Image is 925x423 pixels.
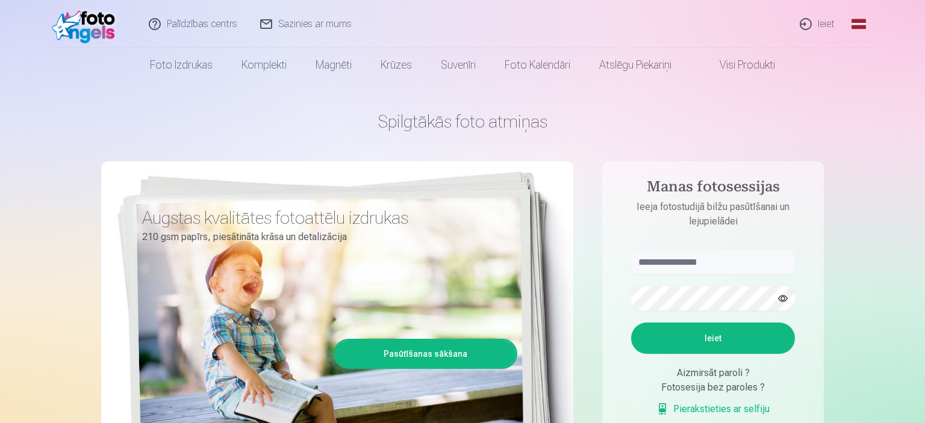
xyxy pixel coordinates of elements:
button: Ieiet [631,323,795,354]
a: Pierakstieties ar selfiju [656,402,770,416]
a: Foto izdrukas [135,48,227,82]
a: Krūzes [366,48,426,82]
a: Atslēgu piekariņi [585,48,686,82]
a: Foto kalendāri [490,48,585,82]
p: Ieeja fotostudijā bilžu pasūtīšanai un lejupielādei [619,200,807,229]
a: Magnēti [301,48,366,82]
h4: Manas fotosessijas [619,178,807,200]
div: Aizmirsāt paroli ? [631,366,795,380]
h3: Augstas kvalitātes fotoattēlu izdrukas [142,207,508,229]
div: Fotosesija bez paroles ? [631,380,795,395]
a: Komplekti [227,48,301,82]
h1: Spilgtākās foto atmiņas [101,111,824,132]
p: 210 gsm papīrs, piesātināta krāsa un detalizācija [142,229,508,245]
img: /fa1 [52,5,121,43]
a: Visi produkti [686,48,790,82]
a: Suvenīri [426,48,490,82]
a: Pasūtīšanas sākšana [335,341,515,367]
